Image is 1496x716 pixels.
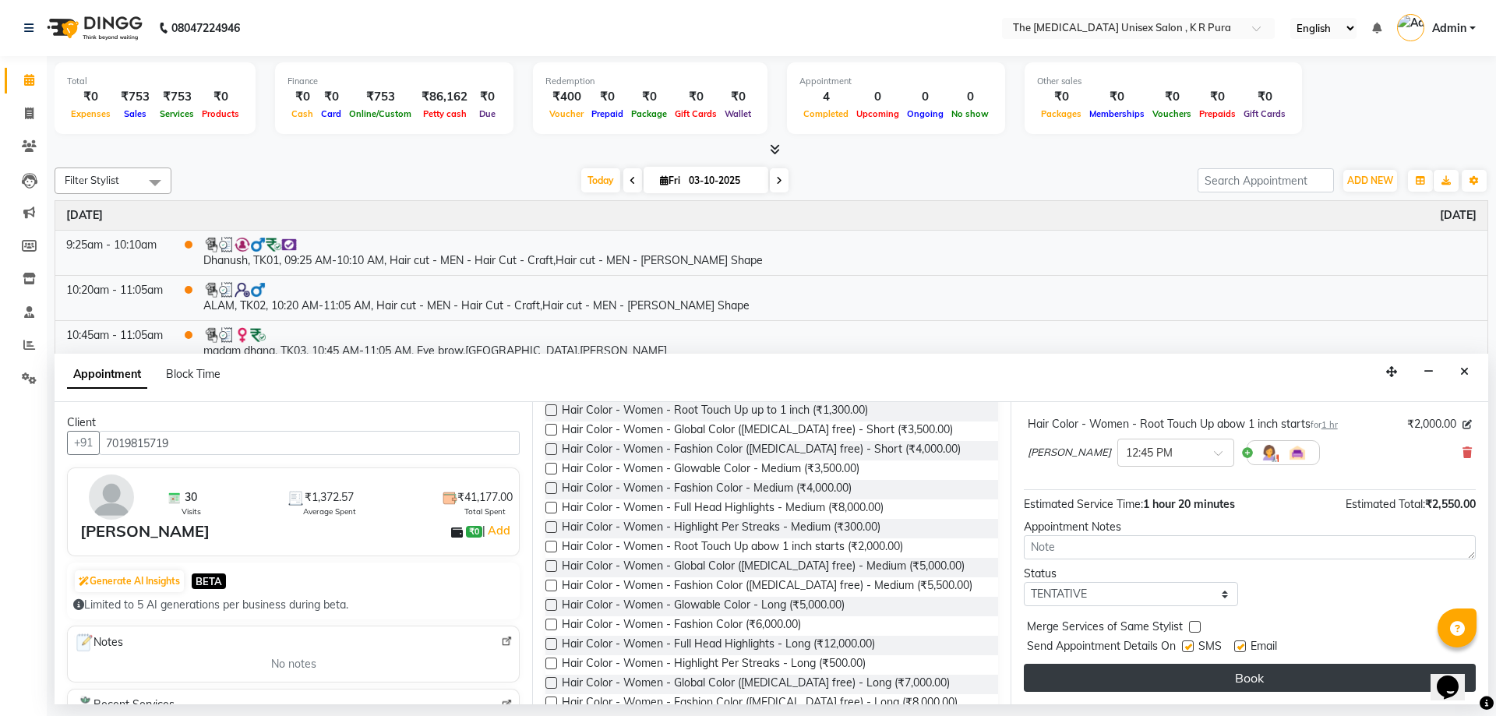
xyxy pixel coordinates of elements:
div: ₹0 [587,88,627,106]
span: Visits [182,506,201,517]
span: Hair Color - Women - Fashion Color ([MEDICAL_DATA] free) - Short (₹4,000.00) [562,441,961,460]
div: Redemption [545,75,755,88]
span: Admin [1432,20,1466,37]
span: Hair Color - Women - Global Color ([MEDICAL_DATA] free) - Short (₹3,500.00) [562,421,953,441]
div: ₹0 [1195,88,1240,106]
div: 0 [852,88,903,106]
span: Hair Color - Women - Glowable Color - Medium (₹3,500.00) [562,460,859,480]
div: ₹0 [627,88,671,106]
span: Wallet [721,108,755,119]
div: 0 [903,88,947,106]
span: Fri [656,175,684,186]
span: Estimated Service Time: [1024,497,1143,511]
div: ₹0 [671,88,721,106]
div: ₹753 [156,88,198,106]
span: Packages [1037,108,1085,119]
span: Notes [74,633,123,653]
span: Total Spent [464,506,506,517]
div: Client [67,414,520,431]
span: Hair Color - Women - Global Color ([MEDICAL_DATA] free) - Medium (₹5,000.00) [562,558,965,577]
span: Hair Color - Women - Full Head Highlights - Long (₹12,000.00) [562,636,875,655]
div: ₹400 [545,88,587,106]
span: Hair Color - Women - Highlight Per Streaks - Long (₹500.00) [562,655,866,675]
span: Voucher [545,108,587,119]
span: Estimated Total: [1346,497,1425,511]
i: Edit price [1462,420,1472,429]
span: ₹1,372.57 [305,489,354,506]
span: Prepaids [1195,108,1240,119]
span: ₹2,000.00 [1407,416,1456,432]
input: 2025-10-03 [684,169,762,192]
td: ALAM, TK02, 10:20 AM-11:05 AM, Hair cut - MEN - Hair Cut - Craft,Hair cut - MEN - [PERSON_NAME] S... [192,275,1487,320]
div: 0 [947,88,993,106]
div: Appointment [799,75,993,88]
img: avatar [89,474,134,520]
td: 10:20am - 11:05am [55,275,174,320]
span: Hair Color - Women - Global Color ([MEDICAL_DATA] free) - Long (₹7,000.00) [562,675,950,694]
span: 30 [185,489,197,506]
span: Average Spent [303,506,356,517]
span: Today [581,168,620,192]
span: No notes [271,656,316,672]
a: Add [485,521,513,540]
div: Total [67,75,243,88]
span: Hair Color - Women - Root Touch Up abow 1 inch starts (₹2,000.00) [562,538,903,558]
span: ₹2,550.00 [1425,497,1476,511]
div: ₹0 [317,88,345,106]
span: Hair Color - Women - Fashion Color ([MEDICAL_DATA] free) - Medium (₹5,500.00) [562,577,972,597]
div: ₹0 [1148,88,1195,106]
span: Send Appointment Details On [1027,638,1176,658]
span: Hair Color - Women - Root Touch Up up to 1 inch (₹1,300.00) [562,402,868,421]
b: 08047224946 [171,6,240,50]
span: Cash [288,108,317,119]
div: Other sales [1037,75,1290,88]
button: Book [1024,664,1476,692]
span: Ongoing [903,108,947,119]
div: Appointment Notes [1024,519,1476,535]
div: ₹0 [721,88,755,106]
span: Completed [799,108,852,119]
div: ₹753 [345,88,415,106]
div: ₹0 [67,88,115,106]
img: Admin [1397,14,1424,41]
span: Hair Color - Women - Full Head Highlights - Medium (₹8,000.00) [562,499,884,519]
th: October 3, 2025 [55,201,1487,231]
span: Prepaid [587,108,627,119]
span: Recent Services [74,696,175,714]
input: Search Appointment [1198,168,1334,192]
small: for [1311,419,1338,430]
span: Memberships [1085,108,1148,119]
td: 10:45am - 11:05am [55,320,174,365]
button: Close [1453,360,1476,384]
span: ₹41,177.00 [457,489,513,506]
span: No show [947,108,993,119]
span: Petty cash [419,108,471,119]
span: SMS [1198,638,1222,658]
div: ₹0 [1240,88,1290,106]
span: Card [317,108,345,119]
div: Finance [288,75,501,88]
span: Services [156,108,198,119]
span: Hair Color - Women - Fashion Color (₹6,000.00) [562,616,801,636]
div: ₹753 [115,88,156,106]
button: Generate AI Insights [75,570,184,592]
span: Expenses [67,108,115,119]
span: Block Time [166,367,221,381]
span: Sales [120,108,150,119]
span: [PERSON_NAME] [1028,445,1111,460]
a: October 3, 2025 [1440,207,1477,224]
iframe: chat widget [1431,654,1480,700]
button: ADD NEW [1343,170,1397,192]
div: Limited to 5 AI generations per business during beta. [73,597,513,613]
span: Hair Color - Women - Fashion Color - Medium (₹4,000.00) [562,480,852,499]
div: Status [1024,566,1238,582]
div: ₹0 [198,88,243,106]
td: Dhanush, TK01, 09:25 AM-10:10 AM, Hair cut - MEN - Hair Cut - Craft,Hair cut - MEN - [PERSON_NAME... [192,230,1487,275]
span: 1 hr [1321,419,1338,430]
td: madam dhana, TK03, 10:45 AM-11:05 AM, Eye brow,[GEOGRAPHIC_DATA],[PERSON_NAME] [192,320,1487,365]
span: Due [475,108,499,119]
span: Merge Services of Same Stylist [1027,619,1183,638]
span: ₹0 [466,526,482,538]
span: BETA [192,573,226,588]
a: October 3, 2025 [66,207,103,224]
